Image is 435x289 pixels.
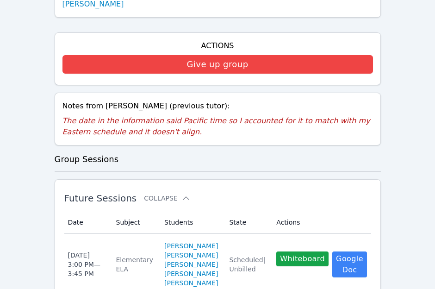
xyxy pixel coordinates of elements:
[64,211,111,234] th: Date
[111,211,159,234] th: Subject
[55,153,381,166] h3: Group Sessions
[62,55,373,74] button: Give up group
[164,278,218,288] a: [PERSON_NAME]
[229,256,265,273] span: Scheduled | Unbilled
[332,251,367,277] a: Google Doc
[276,251,329,266] button: Whiteboard
[164,241,218,251] a: [PERSON_NAME]
[68,251,105,278] div: [DATE] 3:00 PM — 3:45 PM
[62,40,373,51] h4: Actions
[62,115,373,138] p: The date in the information said Pacific time so I accounted for it to match with my Eastern sche...
[144,194,190,203] button: Collapse
[224,211,271,234] th: State
[164,260,218,269] a: [PERSON_NAME]
[116,255,154,274] div: Elementary ELA
[64,193,137,204] span: Future Sessions
[159,211,224,234] th: Students
[164,269,218,278] a: [PERSON_NAME]
[271,211,373,234] th: Actions
[164,251,218,260] a: [PERSON_NAME]
[62,101,373,112] div: Notes from [PERSON_NAME] (previous tutor):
